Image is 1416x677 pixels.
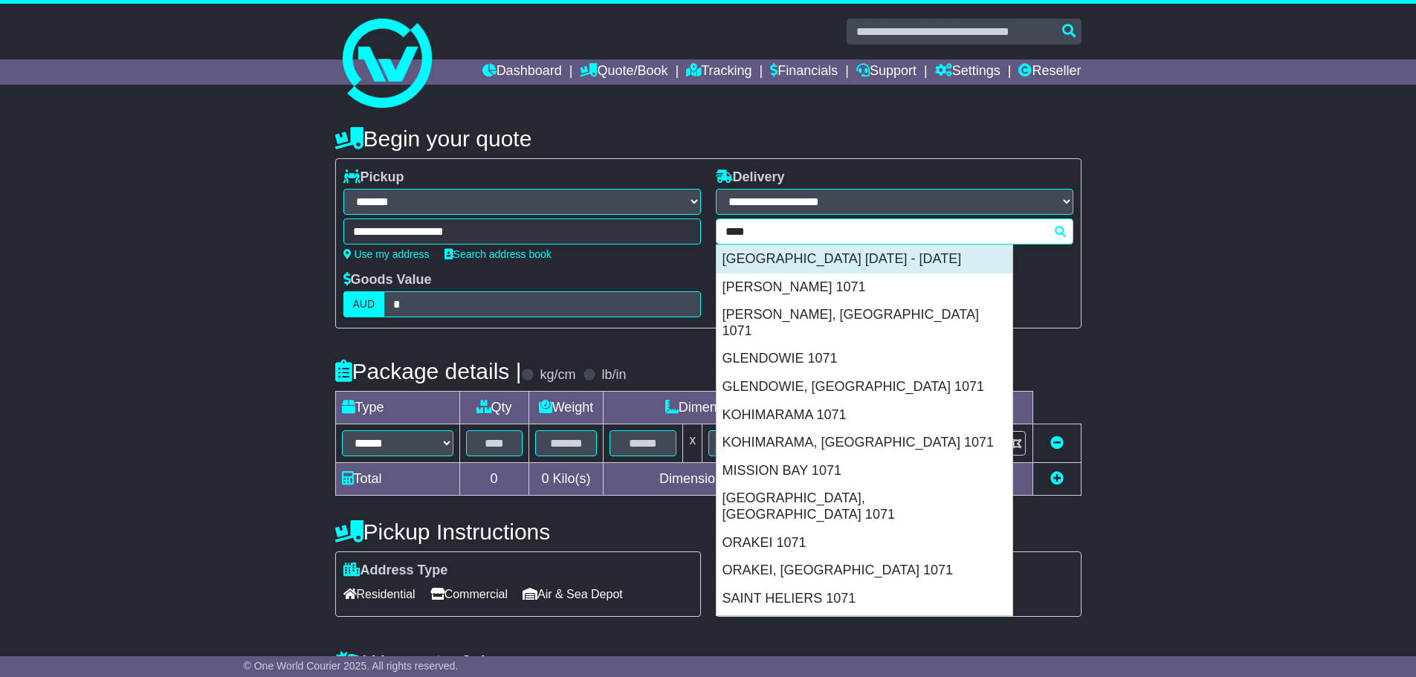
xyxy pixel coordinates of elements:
td: Dimensions in Centimetre(s) [604,463,880,496]
a: Use my address [343,248,430,260]
td: Type [335,392,459,424]
h4: Package details | [335,359,522,383]
div: GLENDOWIE 1071 [717,345,1012,373]
a: Settings [935,59,1000,85]
span: Commercial [430,583,508,606]
div: SAINT HELIERS 1071 [717,585,1012,613]
a: Tracking [686,59,751,85]
span: 0 [541,471,549,486]
a: Support [856,59,916,85]
span: © One World Courier 2025. All rights reserved. [244,660,459,672]
div: [GEOGRAPHIC_DATA] [DATE] - [DATE] [717,245,1012,273]
div: SAINT HELIERS AUCKLAND 1071 [717,612,1012,641]
div: MISSION BAY 1071 [717,457,1012,485]
td: Dimensions (L x W x H) [604,392,880,424]
div: [PERSON_NAME], [GEOGRAPHIC_DATA] 1071 [717,301,1012,345]
a: Search address book [444,248,552,260]
a: Remove this item [1050,435,1064,450]
div: [GEOGRAPHIC_DATA], [GEOGRAPHIC_DATA] 1071 [717,485,1012,528]
label: kg/cm [540,367,575,383]
h4: Begin your quote [335,126,1082,151]
div: GLENDOWIE, [GEOGRAPHIC_DATA] 1071 [717,373,1012,401]
a: Add new item [1050,471,1064,486]
label: Goods Value [343,272,432,288]
a: Reseller [1018,59,1081,85]
label: AUD [343,291,385,317]
td: Qty [459,392,528,424]
a: Financials [770,59,838,85]
td: Total [335,463,459,496]
span: Air & Sea Depot [523,583,623,606]
label: lb/in [601,367,626,383]
label: Pickup [343,169,404,186]
td: x [683,424,702,463]
label: Delivery [716,169,785,186]
div: ORAKEI 1071 [717,529,1012,557]
span: Residential [343,583,416,606]
a: Dashboard [482,59,562,85]
a: Quote/Book [580,59,667,85]
h4: Warranty & Insurance [335,650,1082,675]
td: Weight [528,392,604,424]
div: [PERSON_NAME] 1071 [717,273,1012,302]
h4: Pickup Instructions [335,519,701,544]
div: KOHIMARAMA, [GEOGRAPHIC_DATA] 1071 [717,429,1012,457]
td: Kilo(s) [528,463,604,496]
div: KOHIMARAMA 1071 [717,401,1012,430]
label: Address Type [343,563,448,579]
div: ORAKEI, [GEOGRAPHIC_DATA] 1071 [717,557,1012,585]
td: 0 [459,463,528,496]
typeahead: Please provide city [716,218,1073,244]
